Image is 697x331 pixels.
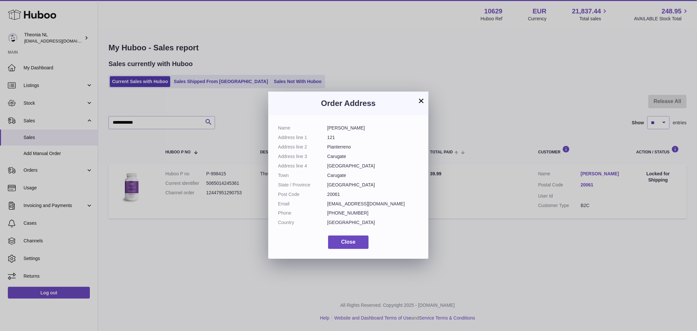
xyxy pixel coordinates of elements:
[327,125,419,131] dd: [PERSON_NAME]
[327,144,419,150] dd: Pianterreno
[278,144,327,150] dt: Address line 2
[327,153,419,160] dd: Carugate
[327,182,419,188] dd: [GEOGRAPHIC_DATA]
[278,153,327,160] dt: Address line 3
[278,134,327,141] dt: Address line 1
[328,235,369,249] button: Close
[327,201,419,207] dd: [EMAIL_ADDRESS][DOMAIN_NAME]
[278,191,327,198] dt: Post Code
[327,134,419,141] dd: 121
[278,98,419,109] h3: Order Address
[327,219,419,226] dd: [GEOGRAPHIC_DATA]
[278,172,327,179] dt: Town
[278,201,327,207] dt: Email
[327,163,419,169] dd: [GEOGRAPHIC_DATA]
[278,210,327,216] dt: Phone
[278,219,327,226] dt: Country
[327,191,419,198] dd: 20061
[341,239,356,245] span: Close
[417,97,425,105] button: ×
[327,210,419,216] dd: [PHONE_NUMBER]
[278,182,327,188] dt: State / Province
[278,163,327,169] dt: Address line 4
[278,125,327,131] dt: Name
[327,172,419,179] dd: Carugate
